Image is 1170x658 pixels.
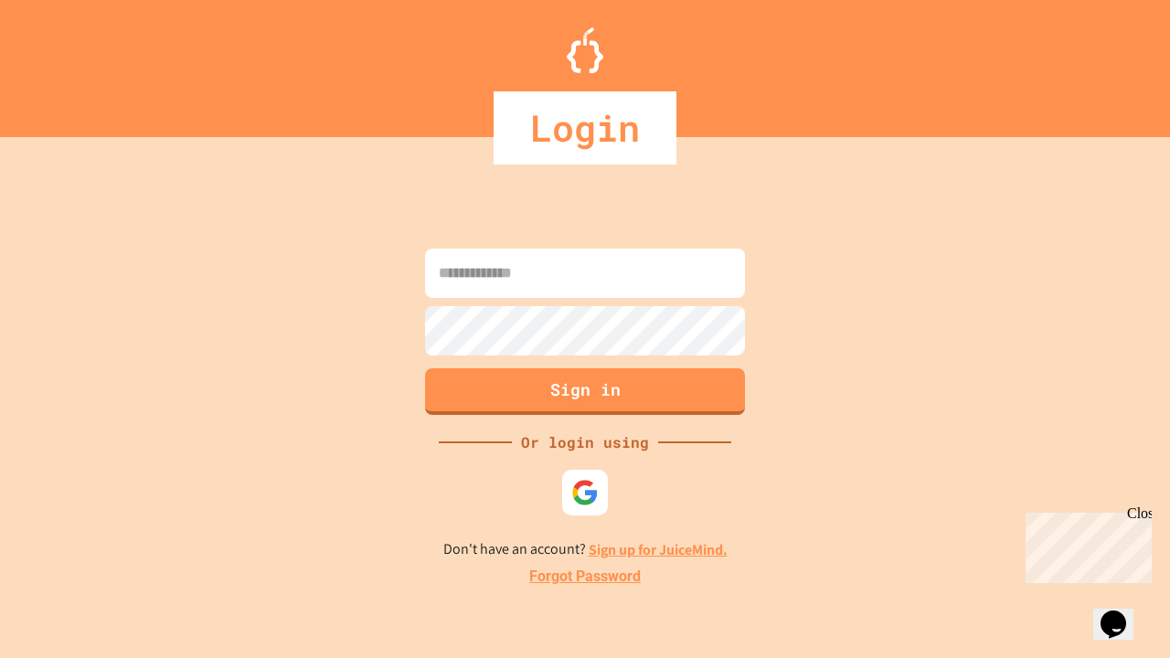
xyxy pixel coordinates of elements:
img: google-icon.svg [571,479,599,506]
p: Don't have an account? [443,538,728,561]
div: Or login using [512,431,658,453]
button: Sign in [425,368,745,415]
iframe: chat widget [1018,505,1152,583]
iframe: chat widget [1093,585,1152,640]
a: Forgot Password [529,566,641,588]
a: Sign up for JuiceMind. [589,540,728,559]
img: Logo.svg [567,27,603,73]
div: Login [494,91,676,164]
div: Chat with us now!Close [7,7,126,116]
